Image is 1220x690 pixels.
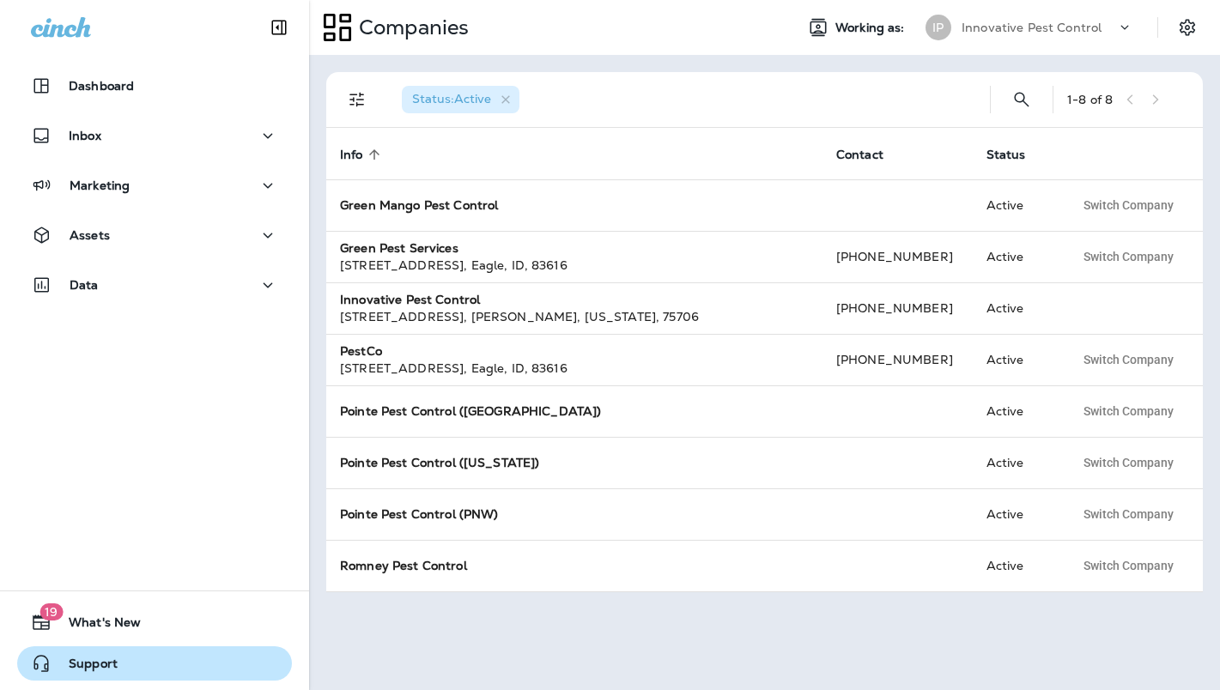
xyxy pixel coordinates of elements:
p: Companies [352,15,469,40]
button: Support [17,646,292,681]
span: Info [340,148,363,162]
strong: Green Pest Services [340,240,458,256]
button: Switch Company [1074,244,1183,269]
span: Switch Company [1083,199,1174,211]
strong: Pointe Pest Control ([US_STATE]) [340,455,539,470]
p: Marketing [70,179,130,192]
button: Marketing [17,168,292,203]
button: Search Companies [1005,82,1039,117]
button: 19What's New [17,605,292,639]
td: Active [973,540,1061,591]
div: Status:Active [402,86,519,113]
span: Switch Company [1083,508,1174,520]
button: Switch Company [1074,450,1183,475]
div: [STREET_ADDRESS] , Eagle , ID , 83616 [340,360,809,377]
td: Active [973,385,1061,437]
strong: Innovative Pest Control [340,292,480,307]
td: Active [973,334,1061,385]
span: Info [340,147,385,162]
button: Settings [1172,12,1203,43]
p: Data [70,278,99,292]
p: Inbox [69,129,101,142]
strong: Pointe Pest Control (PNW) [340,506,499,522]
button: Inbox [17,118,292,153]
div: IP [926,15,951,40]
strong: Romney Pest Control [340,558,467,573]
div: [STREET_ADDRESS] , [PERSON_NAME] , [US_STATE] , 75706 [340,308,809,325]
button: Switch Company [1074,347,1183,372]
button: Switch Company [1074,553,1183,578]
button: Switch Company [1074,398,1183,424]
button: Assets [17,218,292,252]
strong: Green Mango Pest Control [340,197,498,213]
td: Active [973,179,1061,231]
td: [PHONE_NUMBER] [822,282,973,334]
div: 1 - 8 of 8 [1067,93,1113,106]
p: Dashboard [69,79,134,93]
td: [PHONE_NUMBER] [822,231,973,282]
button: Data [17,268,292,302]
td: Active [973,231,1061,282]
p: Assets [70,228,110,242]
span: Status : Active [412,91,491,106]
span: Contact [836,147,906,162]
button: Switch Company [1074,501,1183,527]
p: Innovative Pest Control [962,21,1102,34]
span: Status [986,148,1026,162]
td: Active [973,282,1061,334]
span: Switch Company [1083,457,1174,469]
button: Switch Company [1074,192,1183,218]
td: [PHONE_NUMBER] [822,334,973,385]
span: Switch Company [1083,560,1174,572]
td: Active [973,437,1061,488]
span: Switch Company [1083,251,1174,263]
span: Switch Company [1083,354,1174,366]
span: What's New [52,615,141,636]
td: Active [973,488,1061,540]
div: [STREET_ADDRESS] , Eagle , ID , 83616 [340,257,809,274]
button: Collapse Sidebar [255,10,303,45]
button: Filters [340,82,374,117]
span: Working as: [835,21,908,35]
span: Contact [836,148,883,162]
span: 19 [39,603,63,620]
span: Status [986,147,1048,162]
span: Switch Company [1083,405,1174,417]
strong: Pointe Pest Control ([GEOGRAPHIC_DATA]) [340,403,601,419]
span: Support [52,657,118,677]
strong: PestCo [340,343,382,359]
button: Dashboard [17,69,292,103]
